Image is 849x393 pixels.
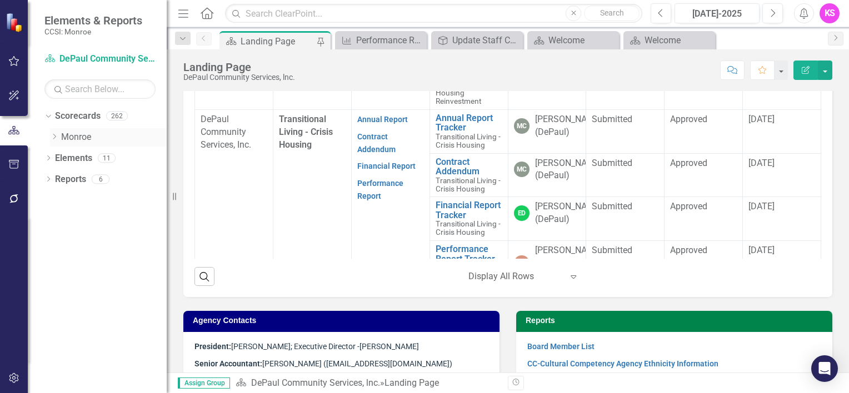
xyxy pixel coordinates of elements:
td: Double-Click to Edit Right Click for Context Menu [430,241,508,289]
span: [DATE] [748,201,775,211]
td: Double-Click to Edit [351,109,430,289]
span: Submitted [592,201,632,211]
small: CCSI: Monroe [44,27,142,36]
div: 11 [98,153,116,163]
strong: Senior Accountant: [194,359,262,368]
a: DePaul Community Services, lnc. [44,53,156,65]
a: Update Staff Contacts and Website Link on Agency Landing Page [434,33,520,47]
div: 262 [106,112,128,121]
td: Double-Click to Edit [195,109,273,289]
span: Submitted [592,245,632,255]
a: Annual Report Tracker [436,113,502,133]
span: Approved [670,114,707,124]
span: Search [600,8,624,17]
div: 6 [92,174,109,184]
div: Welcome [548,33,616,47]
div: DePaul Community Services, lnc. [183,73,295,82]
button: [DATE]-2025 [675,3,760,23]
a: Financial Report [357,162,416,170]
span: Transitional Living - Crisis Housing [436,132,501,149]
div: Performance Report [356,33,424,47]
div: MC [514,162,530,177]
button: KS [820,3,840,23]
td: Double-Click to Edit [586,153,665,197]
span: Assign Group [178,377,230,389]
a: Reports [55,173,86,186]
a: Board Member List [527,342,595,351]
td: Double-Click to Edit [743,197,821,241]
td: Double-Click to Edit [508,153,586,197]
a: Contract Addendum [357,132,396,154]
span: [DATE] [748,158,775,168]
h3: Agency Contacts [193,316,494,325]
span: [PERSON_NAME]; Executive Director -[PERSON_NAME] [194,342,419,351]
input: Search Below... [44,79,156,99]
td: Double-Click to Edit [743,109,821,153]
td: Double-Click to Edit Right Click for Context Menu [430,197,508,241]
td: Double-Click to Edit [508,197,586,241]
div: [PERSON_NAME] (DePaul) [535,200,602,226]
div: Landing Page [241,34,314,48]
span: Approved [670,201,707,211]
td: Double-Click to Edit [508,241,586,289]
td: Double-Click to Edit [665,241,743,289]
a: Welcome [530,33,616,47]
div: MC [514,118,530,134]
div: » [236,377,500,390]
span: Transitional Living - Crisis Housing [436,219,501,236]
div: ED [514,205,530,221]
a: Scorecards [55,110,101,123]
a: Welcome [626,33,712,47]
td: Double-Click to Edit Right Click for Context Menu [430,153,508,197]
div: [PERSON_NAME] (DePaul) [535,113,602,139]
td: Double-Click to Edit [586,241,665,289]
a: Monroe [61,131,167,144]
span: Submitted [592,158,632,168]
td: Double-Click to Edit Right Click for Context Menu [430,109,508,153]
a: Performance Report Tracker [436,244,502,264]
a: Elements [55,152,92,165]
td: Double-Click to Edit [508,109,586,153]
div: KK [514,255,530,271]
a: DePaul Community Services, lnc. [251,377,380,388]
h3: Reports [526,316,827,325]
td: Double-Click to Edit [586,197,665,241]
div: [PERSON_NAME] (DePaul) [535,157,602,183]
span: Supportive Housing Reinvestment [436,80,481,105]
img: ClearPoint Strategy [6,13,25,32]
input: Search ClearPoint... [225,4,642,23]
td: Double-Click to Edit [743,153,821,197]
div: Landing Page [384,377,439,388]
span: Submitted [592,114,632,124]
a: Financial Report Tracker [436,200,502,220]
span: [DATE] [748,245,775,255]
td: Double-Click to Edit [743,241,821,289]
span: Approved [670,158,707,168]
a: Contract Addendum [436,157,502,177]
p: DePaul Community Services, Inc. [201,113,267,152]
span: [DATE] [748,114,775,124]
div: [PERSON_NAME] (DePaul - Inactive) [535,244,602,283]
td: Double-Click to Edit [665,197,743,241]
td: Double-Click to Edit [665,153,743,197]
span: Transitional Living - Crisis Housing [279,114,333,150]
span: Transitional Living - Crisis Housing [436,176,501,193]
span: Approved [670,245,707,255]
a: Performance Report [357,179,403,200]
span: Elements & Reports [44,14,142,27]
div: Landing Page [183,61,295,73]
span: [PERSON_NAME] ([EMAIL_ADDRESS][DOMAIN_NAME]) [194,359,452,368]
td: Double-Click to Edit [665,109,743,153]
td: Double-Click to Edit [586,109,665,153]
div: Welcome [645,33,712,47]
strong: President: [194,342,231,351]
a: CC-Cultural Competency Agency Ethnicity Information [527,359,718,368]
div: Open Intercom Messenger [811,355,838,382]
a: Performance Report [338,33,424,47]
button: Search [584,6,640,21]
div: Update Staff Contacts and Website Link on Agency Landing Page [452,33,520,47]
a: Annual Report [357,115,408,124]
div: [DATE]-2025 [678,7,756,21]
